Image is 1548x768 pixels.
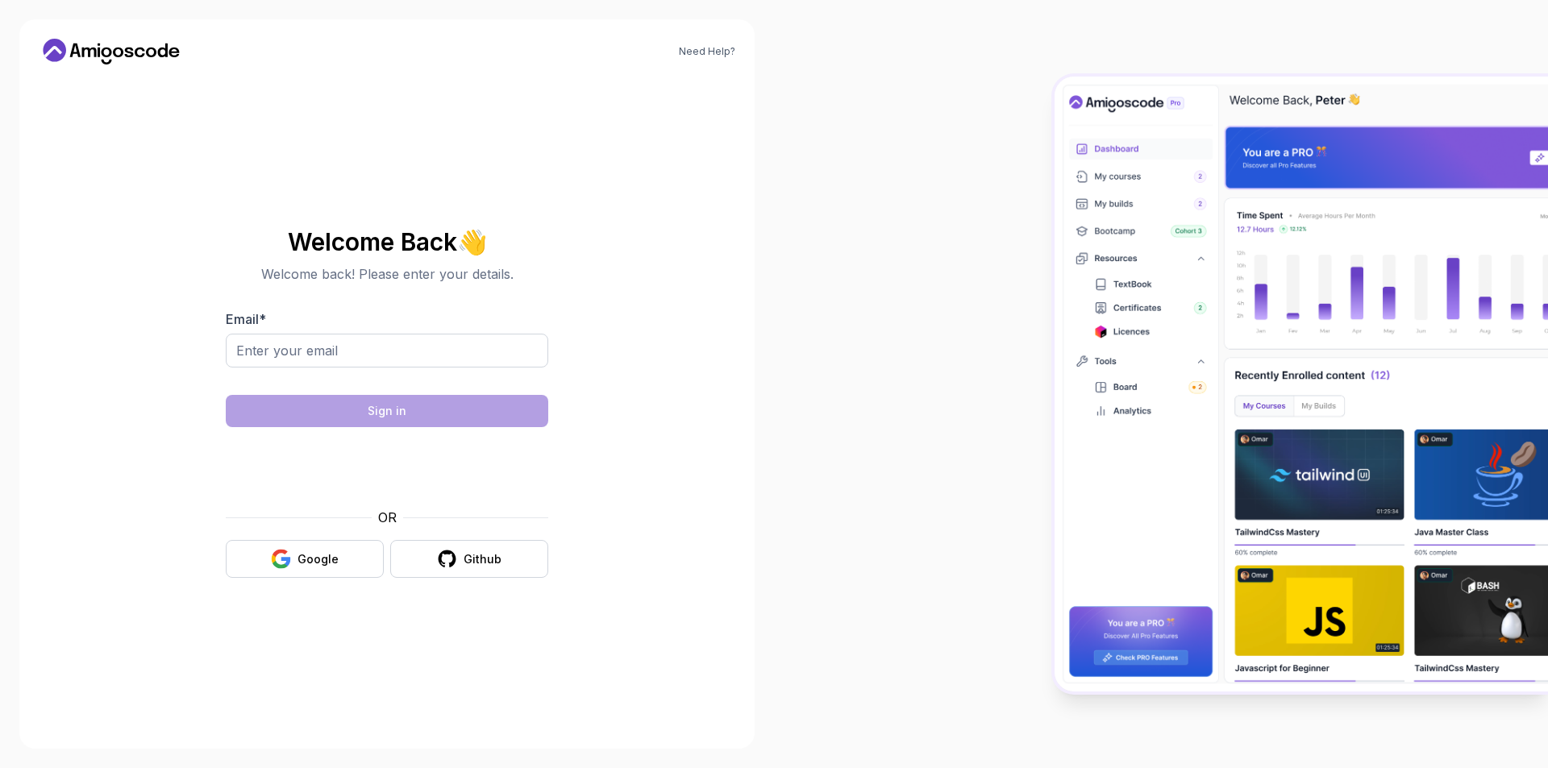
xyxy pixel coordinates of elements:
button: Github [390,540,548,578]
input: Enter your email [226,334,548,367]
div: Google [298,551,339,567]
div: Github [464,551,501,567]
button: Google [226,540,384,578]
p: OR [378,508,397,527]
a: Home link [39,39,184,64]
p: Welcome back! Please enter your details. [226,264,548,284]
button: Sign in [226,395,548,427]
h2: Welcome Back [226,229,548,255]
iframe: Widget contenant une case à cocher pour le défi de sécurité hCaptcha [265,437,509,498]
a: Need Help? [679,45,735,58]
span: 👋 [456,228,488,256]
img: Amigoscode Dashboard [1055,77,1548,691]
div: Sign in [368,403,406,419]
label: Email * [226,311,266,327]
